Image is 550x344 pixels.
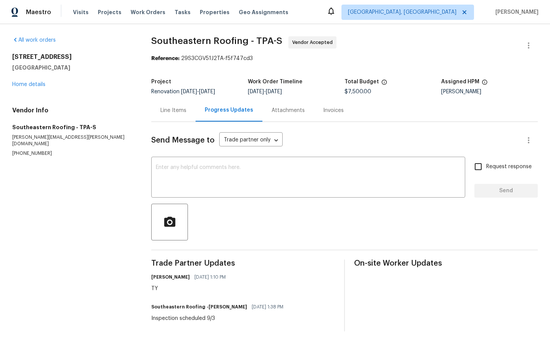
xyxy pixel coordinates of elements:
[12,150,133,157] p: [PHONE_NUMBER]
[200,8,230,16] span: Properties
[248,89,282,94] span: -
[348,8,456,16] span: [GEOGRAPHIC_DATA], [GEOGRAPHIC_DATA]
[248,79,302,84] h5: Work Order Timeline
[292,39,336,46] span: Vendor Accepted
[151,285,230,292] div: TY
[98,8,121,16] span: Projects
[266,89,282,94] span: [DATE]
[151,56,180,61] b: Reference:
[441,79,479,84] h5: Assigned HPM
[181,89,215,94] span: -
[160,107,186,114] div: Line Items
[151,273,190,281] h6: [PERSON_NAME]
[239,8,288,16] span: Geo Assignments
[323,107,344,114] div: Invoices
[12,53,133,61] h2: [STREET_ADDRESS]
[12,37,56,43] a: All work orders
[151,303,247,311] h6: Southeastern Roofing -[PERSON_NAME]
[12,107,133,114] h4: Vendor Info
[73,8,89,16] span: Visits
[131,8,165,16] span: Work Orders
[12,123,133,131] h5: Southeastern Roofing - TPA-S
[482,79,488,89] span: The hpm assigned to this work order.
[205,106,253,114] div: Progress Updates
[381,79,387,89] span: The total cost of line items that have been proposed by Opendoor. This sum includes line items th...
[26,8,51,16] span: Maestro
[252,303,283,311] span: [DATE] 1:38 PM
[492,8,539,16] span: [PERSON_NAME]
[486,163,532,171] span: Request response
[12,134,133,147] p: [PERSON_NAME][EMAIL_ADDRESS][PERSON_NAME][DOMAIN_NAME]
[199,89,215,94] span: [DATE]
[219,134,283,147] div: Trade partner only
[354,260,538,267] span: On-site Worker Updates
[175,10,191,15] span: Tasks
[181,89,197,94] span: [DATE]
[151,315,288,322] div: Inspection scheduled 9/3
[151,36,282,45] span: Southeastern Roofing - TPA-S
[12,64,133,71] h5: [GEOGRAPHIC_DATA]
[194,273,226,281] span: [DATE] 1:10 PM
[151,89,215,94] span: Renovation
[248,89,264,94] span: [DATE]
[12,82,45,87] a: Home details
[151,136,215,144] span: Send Message to
[272,107,305,114] div: Attachments
[151,79,171,84] h5: Project
[345,79,379,84] h5: Total Budget
[151,260,335,267] span: Trade Partner Updates
[441,89,538,94] div: [PERSON_NAME]
[345,89,371,94] span: $7,500.00
[151,55,538,62] div: 29S3CGV51J2TA-f5f747cd3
